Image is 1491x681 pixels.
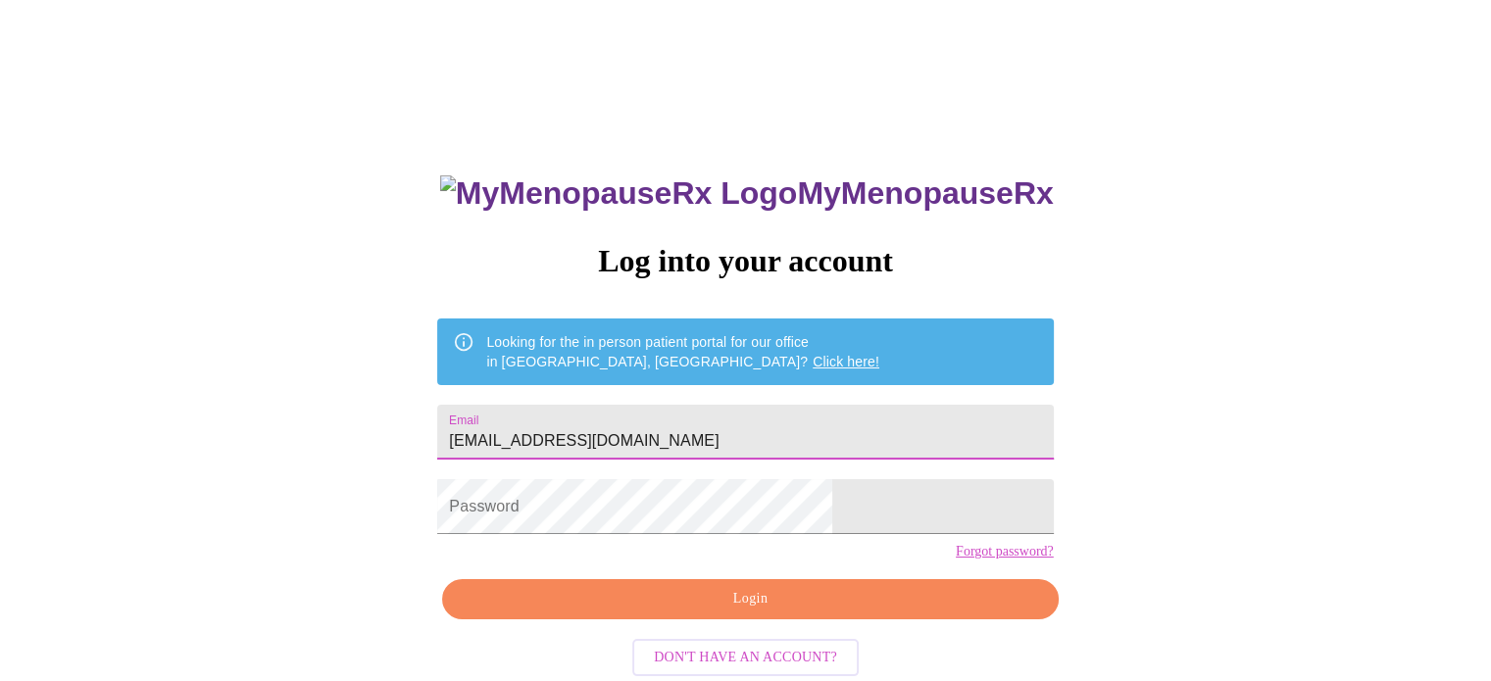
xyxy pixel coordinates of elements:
[486,324,879,379] div: Looking for the in person patient portal for our office in [GEOGRAPHIC_DATA], [GEOGRAPHIC_DATA]?
[813,354,879,369] a: Click here!
[627,647,864,663] a: Don't have an account?
[465,587,1035,611] span: Login
[440,175,1054,212] h3: MyMenopauseRx
[437,243,1053,279] h3: Log into your account
[654,646,837,670] span: Don't have an account?
[442,579,1058,619] button: Login
[440,175,797,212] img: MyMenopauseRx Logo
[632,639,859,677] button: Don't have an account?
[956,544,1054,559] a: Forgot password?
